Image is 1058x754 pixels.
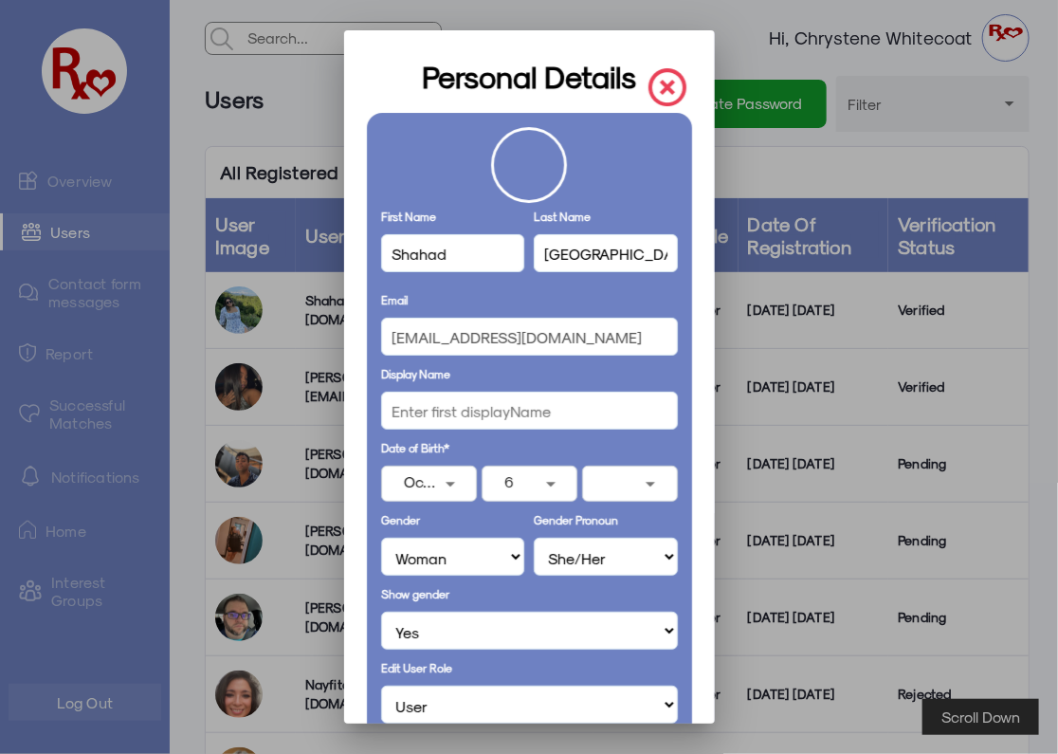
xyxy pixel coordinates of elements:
span: 6 [504,472,514,490]
input: Enter last name [534,234,677,272]
label: Email [381,291,408,308]
span: October [404,472,461,490]
label: Display Name [381,365,450,382]
input: Enter first displayName [381,392,678,430]
h3: Personal Details [422,53,636,99]
label: Show gender [381,585,449,602]
label: Edit User Role [381,659,452,676]
input: Enter first name [381,234,524,272]
label: Last Name [534,208,591,225]
label: Gender [381,511,420,528]
input: Enter email [381,318,678,356]
label: Date of Birth* [381,439,449,456]
label: Gender Pronoun [534,511,618,528]
label: First Name [381,208,436,225]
